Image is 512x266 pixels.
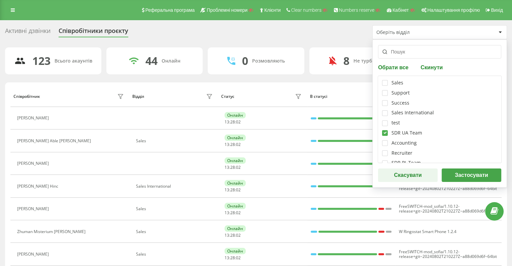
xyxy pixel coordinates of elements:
[136,206,214,211] div: Sales
[230,142,235,147] span: 28
[399,203,497,214] span: FreeSWITCH-mod_sofia/1.10.12-release+git~20240802T210227Z~a88d069d6f~64bit
[225,210,229,216] span: 13
[225,135,246,141] div: Онлайн
[55,58,92,64] div: Всього акаунтів
[230,187,235,193] span: 28
[252,58,285,64] div: Розмовляють
[310,94,392,99] div: В статусі
[491,7,503,13] span: Вихід
[225,165,241,170] div: : :
[418,64,445,70] button: Скинути
[427,7,480,13] span: Налаштування профілю
[378,45,501,59] input: Пошук
[264,7,281,13] span: Клієнти
[353,58,386,64] div: Не турбувати
[225,120,241,124] div: : :
[225,157,246,164] div: Онлайн
[230,255,235,261] span: 28
[391,140,417,146] div: Accounting
[236,119,241,125] span: 02
[391,100,409,106] div: Success
[136,252,214,257] div: Sales
[225,203,246,209] div: Онлайн
[391,110,434,116] div: Sales International
[391,160,421,166] div: SDR PL Team
[242,54,248,67] div: 0
[391,90,410,96] div: Support
[225,164,229,170] span: 13
[17,252,50,257] div: [PERSON_NAME]
[136,229,214,234] div: Sales
[17,206,50,211] div: [PERSON_NAME]
[236,187,241,193] span: 02
[236,210,241,216] span: 02
[221,94,234,99] div: Статус
[230,210,235,216] span: 28
[225,225,246,232] div: Онлайн
[17,184,60,189] div: [PERSON_NAME] Hinc
[236,232,241,238] span: 02
[225,187,229,193] span: 13
[230,232,235,238] span: 28
[399,229,456,234] span: W Ringostat Smart Phone 1.2.4
[230,164,235,170] span: 28
[17,116,50,120] div: [PERSON_NAME]
[13,94,40,99] div: Співробітник
[391,80,403,86] div: Sales
[145,54,158,67] div: 44
[339,7,374,13] span: Numbers reserve
[225,142,241,147] div: : :
[225,142,229,147] span: 13
[59,27,128,38] div: Співробітники проєкту
[391,130,422,136] div: SDR UA Team
[399,249,497,259] span: FreeSWITCH-mod_sofia/1.10.12-release+git~20240802T210227Z~a88d069d6f~64bit
[236,142,241,147] span: 02
[236,164,241,170] span: 02
[136,139,214,143] div: Sales
[132,94,144,99] div: Відділ
[225,255,229,261] span: 13
[442,168,501,182] button: Застосувати
[225,211,241,215] div: : :
[230,119,235,125] span: 28
[17,161,50,166] div: [PERSON_NAME]
[225,232,229,238] span: 13
[5,27,50,38] div: Активні дзвінки
[391,150,412,156] div: Recruiter
[162,58,180,64] div: Онлайн
[291,7,321,13] span: Clear numbers
[225,233,241,238] div: : :
[225,180,246,186] div: Онлайн
[207,7,247,13] span: Проблемні номери
[145,7,195,13] span: Реферальна програма
[225,188,241,192] div: : :
[32,54,50,67] div: 123
[378,168,438,182] button: Скасувати
[17,139,93,143] div: [PERSON_NAME] Able [PERSON_NAME]
[236,255,241,261] span: 02
[376,30,457,35] div: Оберіть відділ
[391,120,400,126] div: test
[343,54,349,67] div: 8
[225,112,246,118] div: Онлайн
[392,7,409,13] span: Кабінет
[225,119,229,125] span: 13
[225,256,241,260] div: : :
[225,248,246,254] div: Онлайн
[136,184,214,189] div: Sales International
[17,229,87,234] div: Zhuman Misterium [PERSON_NAME]
[378,64,410,70] button: Обрати все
